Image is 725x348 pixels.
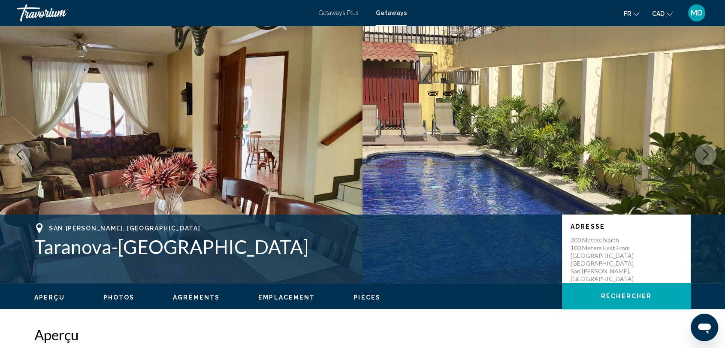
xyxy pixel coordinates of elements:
[353,294,381,301] span: Pièces
[624,10,631,17] span: fr
[258,294,315,301] span: Emplacement
[34,294,65,301] span: Aperçu
[258,294,315,301] button: Emplacement
[624,7,639,20] button: Change language
[34,236,553,258] h1: Taranova-[GEOGRAPHIC_DATA]
[562,283,691,309] button: Rechercher
[353,294,381,301] button: Pièces
[571,223,682,230] p: Adresse
[49,225,200,232] span: San [PERSON_NAME], [GEOGRAPHIC_DATA]
[173,294,220,301] span: Agréments
[9,144,30,165] button: Previous image
[103,294,135,301] button: Photos
[34,294,65,301] button: Aperçu
[318,9,359,16] a: Getaways Plus
[601,293,652,300] span: Rechercher
[691,314,718,341] iframe: Bouton de lancement de la fenêtre de messagerie
[376,9,407,16] a: Getaways
[652,7,673,20] button: Change currency
[571,236,639,283] p: 300 Meters North 100 Meters East from [GEOGRAPHIC_DATA] - [GEOGRAPHIC_DATA] San [PERSON_NAME], [G...
[686,4,708,22] button: User Menu
[17,4,310,21] a: Travorium
[103,294,135,301] span: Photos
[34,326,691,343] h2: Aperçu
[695,144,716,165] button: Next image
[652,10,665,17] span: CAD
[691,9,703,17] span: MD
[173,294,220,301] button: Agréments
